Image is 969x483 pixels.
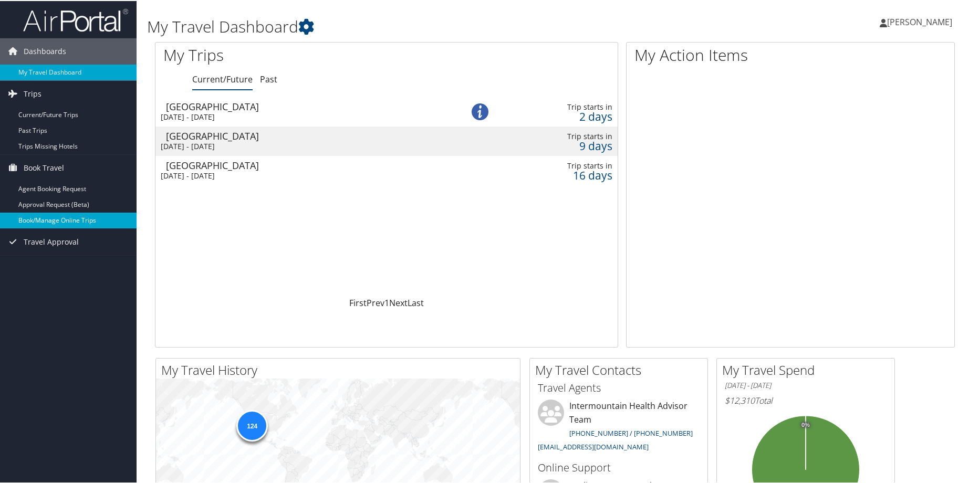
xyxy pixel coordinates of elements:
[887,15,952,27] span: [PERSON_NAME]
[538,459,700,474] h3: Online Support
[166,130,443,140] div: [GEOGRAPHIC_DATA]
[161,170,438,180] div: [DATE] - [DATE]
[24,37,66,64] span: Dashboards
[367,296,384,308] a: Prev
[516,111,612,120] div: 2 days
[192,72,253,84] a: Current/Future
[627,43,954,65] h1: My Action Items
[569,427,693,437] a: [PHONE_NUMBER] / [PHONE_NUMBER]
[161,111,438,121] div: [DATE] - [DATE]
[23,7,128,31] img: airportal-logo.png
[538,380,700,394] h3: Travel Agents
[24,228,79,254] span: Travel Approval
[801,421,810,427] tspan: 0%
[24,80,41,106] span: Trips
[725,380,887,390] h6: [DATE] - [DATE]
[516,170,612,179] div: 16 days
[260,72,277,84] a: Past
[725,394,755,405] span: $12,310
[725,394,887,405] h6: Total
[535,360,707,378] h2: My Travel Contacts
[166,160,443,169] div: [GEOGRAPHIC_DATA]
[236,409,268,440] div: 124
[472,102,488,119] img: alert-flat-solid-info.png
[161,360,520,378] h2: My Travel History
[163,43,417,65] h1: My Trips
[516,140,612,150] div: 9 days
[722,360,894,378] h2: My Travel Spend
[516,131,612,140] div: Trip starts in
[880,5,963,37] a: [PERSON_NAME]
[384,296,389,308] a: 1
[161,141,438,150] div: [DATE] - [DATE]
[538,441,649,450] a: [EMAIL_ADDRESS][DOMAIN_NAME]
[516,160,612,170] div: Trip starts in
[389,296,408,308] a: Next
[533,398,705,455] li: Intermountain Health Advisor Team
[24,154,64,180] span: Book Travel
[516,101,612,111] div: Trip starts in
[349,296,367,308] a: First
[147,15,691,37] h1: My Travel Dashboard
[166,101,443,110] div: [GEOGRAPHIC_DATA]
[408,296,424,308] a: Last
